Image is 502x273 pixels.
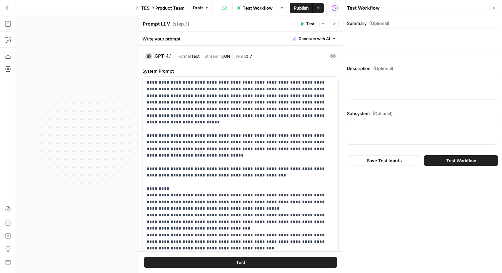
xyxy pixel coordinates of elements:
[232,3,277,13] button: Test Workflow
[224,54,230,59] span: ON
[424,155,498,166] button: Test Workflow
[235,54,246,59] span: Temp
[373,110,393,117] span: (Optional)
[141,5,185,11] span: TES -> Product Team
[131,3,189,13] button: TES -> Product Team
[144,257,337,268] button: Test
[306,21,314,27] span: Test
[290,3,313,13] button: Publish
[155,54,172,58] div: GPT-4.1
[347,20,498,27] label: Summary
[347,65,498,72] label: Description
[294,5,309,11] span: Publish
[298,36,330,42] span: Generate with AI
[369,20,389,27] span: (Optional)
[191,54,200,59] span: Text
[200,52,205,59] span: |
[142,68,339,74] label: System Prompt
[236,259,245,266] span: Test
[373,65,393,72] span: (Optional)
[205,54,224,59] span: Streaming
[230,52,235,59] span: |
[347,155,421,166] button: Save Test Inputs
[138,32,343,45] div: Write your prompt
[243,5,273,11] span: Test Workflow
[172,21,189,27] span: ( step_1 )
[174,52,178,59] span: |
[246,54,252,59] span: 0.7
[193,5,203,11] span: Draft
[190,4,212,12] button: Draft
[290,34,339,43] button: Generate with AI
[347,110,498,117] label: Subsystem
[367,157,402,164] span: Save Test Inputs
[446,157,476,164] span: Test Workflow
[297,20,317,28] button: Test
[143,21,171,27] textarea: Prompt LLM
[178,54,191,59] span: Format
